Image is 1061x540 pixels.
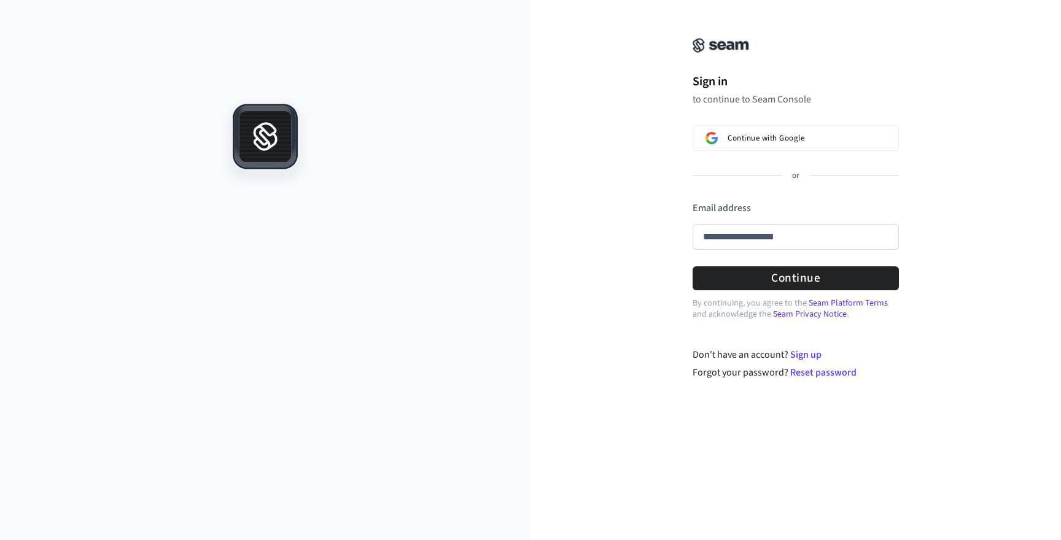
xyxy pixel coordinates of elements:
img: Seam Console [693,38,749,53]
a: Reset password [790,366,857,379]
div: Forgot your password? [693,365,900,380]
p: or [792,171,799,182]
p: to continue to Seam Console [693,93,899,106]
a: Seam Privacy Notice [773,308,847,320]
label: Email address [693,201,751,215]
a: Seam Platform Terms [809,297,888,309]
button: Sign in with GoogleContinue with Google [693,125,899,151]
span: Continue with Google [728,133,804,143]
img: Sign in with Google [705,132,718,144]
h1: Sign in [693,72,899,91]
button: Continue [693,266,899,290]
p: By continuing, you agree to the and acknowledge the . [693,298,899,320]
div: Don't have an account? [693,347,900,362]
a: Sign up [790,348,822,361]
